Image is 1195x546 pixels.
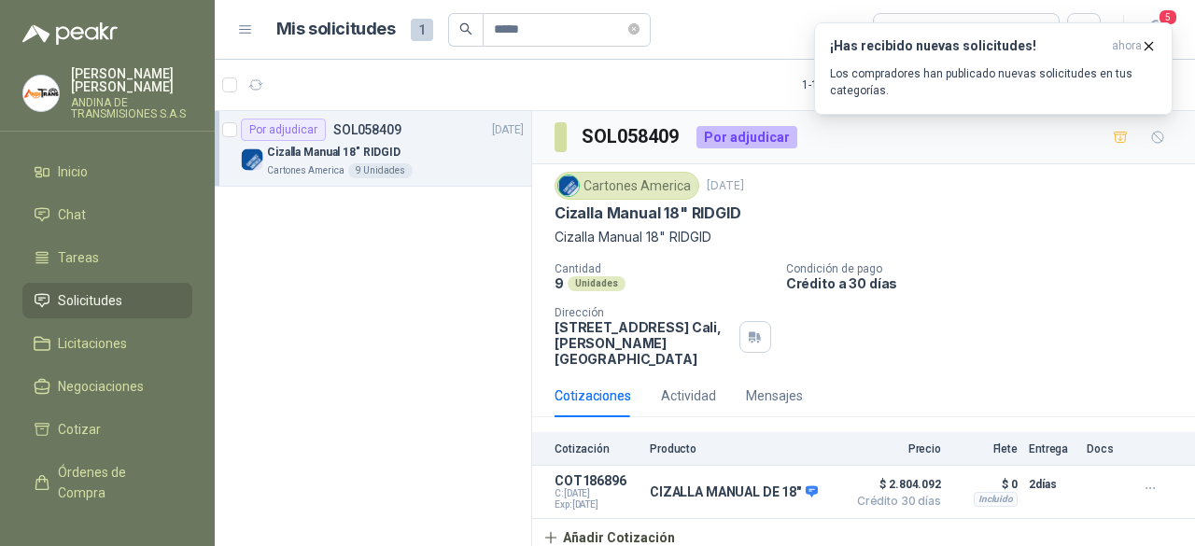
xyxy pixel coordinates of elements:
[848,442,941,455] p: Precio
[1139,13,1173,47] button: 5
[885,20,924,40] div: Todas
[492,121,524,139] p: [DATE]
[411,19,433,41] span: 1
[1158,8,1178,26] span: 5
[22,154,192,189] a: Inicio
[58,247,99,268] span: Tareas
[555,488,639,499] span: C: [DATE]
[555,319,732,367] p: [STREET_ADDRESS] Cali , [PERSON_NAME][GEOGRAPHIC_DATA]
[746,385,803,406] div: Mensajes
[22,455,192,511] a: Órdenes de Compra
[1029,442,1075,455] p: Entrega
[241,119,326,141] div: Por adjudicar
[71,67,192,93] p: [PERSON_NAME] [PERSON_NAME]
[555,442,639,455] p: Cotización
[22,326,192,361] a: Licitaciones
[568,276,626,291] div: Unidades
[58,376,144,397] span: Negociaciones
[459,22,472,35] span: search
[558,175,579,196] img: Company Logo
[786,262,1188,275] p: Condición de pago
[848,473,941,496] span: $ 2.804.092
[215,111,531,187] a: Por adjudicarSOL058409[DATE] Company LogoCizalla Manual 18" RIDGIDCartones America9 Unidades
[22,197,192,232] a: Chat
[555,275,564,291] p: 9
[786,275,1188,291] p: Crédito a 30 días
[333,123,401,136] p: SOL058409
[22,22,118,45] img: Logo peakr
[241,148,263,171] img: Company Logo
[22,283,192,318] a: Solicitudes
[22,369,192,404] a: Negociaciones
[650,442,836,455] p: Producto
[707,177,744,195] p: [DATE]
[58,333,127,354] span: Licitaciones
[555,172,699,200] div: Cartones America
[974,492,1018,507] div: Incluido
[650,484,818,501] p: CIZALLA MANUAL DE 18"
[267,163,344,178] p: Cartones America
[555,203,741,223] p: Cizalla Manual 18" RIDGID
[1112,38,1142,54] span: ahora
[1087,442,1124,455] p: Docs
[58,290,122,311] span: Solicitudes
[23,76,59,111] img: Company Logo
[267,144,401,161] p: Cizalla Manual 18" RIDGID
[802,70,897,100] div: 1 - 1 de 1
[58,419,101,440] span: Cotizar
[276,16,396,43] h1: Mis solicitudes
[814,22,1173,115] button: ¡Has recibido nuevas solicitudes!ahora Los compradores han publicado nuevas solicitudes en tus ca...
[71,97,192,119] p: ANDINA DE TRANSMISIONES S.A.S
[830,65,1157,99] p: Los compradores han publicado nuevas solicitudes en tus categorías.
[348,163,413,178] div: 9 Unidades
[22,240,192,275] a: Tareas
[555,227,1173,247] p: Cizalla Manual 18" RIDGID
[22,412,192,447] a: Cotizar
[58,204,86,225] span: Chat
[58,462,175,503] span: Órdenes de Compra
[555,473,639,488] p: COT186896
[830,38,1104,54] h3: ¡Has recibido nuevas solicitudes!
[952,473,1018,496] p: $ 0
[1029,473,1075,496] p: 2 días
[555,262,771,275] p: Cantidad
[848,496,941,507] span: Crédito 30 días
[555,385,631,406] div: Cotizaciones
[555,499,639,511] span: Exp: [DATE]
[952,442,1018,455] p: Flete
[696,126,797,148] div: Por adjudicar
[555,306,732,319] p: Dirección
[58,161,88,182] span: Inicio
[628,21,640,38] span: close-circle
[661,385,716,406] div: Actividad
[628,23,640,35] span: close-circle
[582,122,682,151] h3: SOL058409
